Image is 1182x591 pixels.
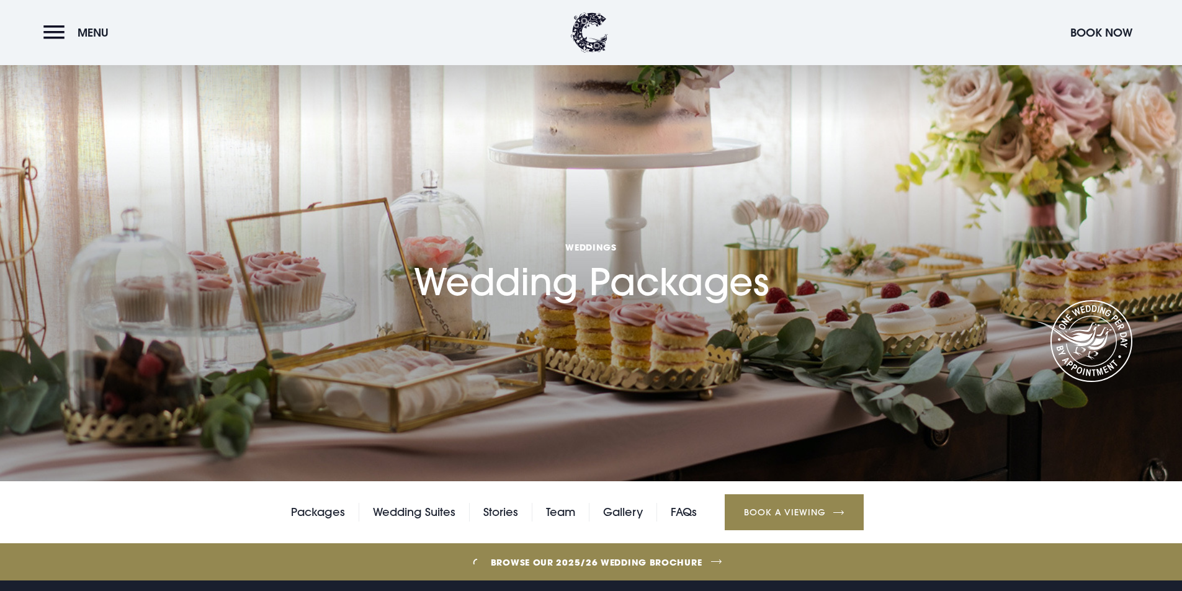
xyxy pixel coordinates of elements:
[78,25,109,40] span: Menu
[414,169,769,304] h1: Wedding Packages
[571,12,608,53] img: Clandeboye Lodge
[43,19,115,46] button: Menu
[725,494,864,530] a: Book a Viewing
[546,503,575,522] a: Team
[603,503,643,522] a: Gallery
[483,503,518,522] a: Stories
[291,503,345,522] a: Packages
[373,503,455,522] a: Wedding Suites
[671,503,697,522] a: FAQs
[414,241,769,253] span: Weddings
[1064,19,1139,46] button: Book Now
